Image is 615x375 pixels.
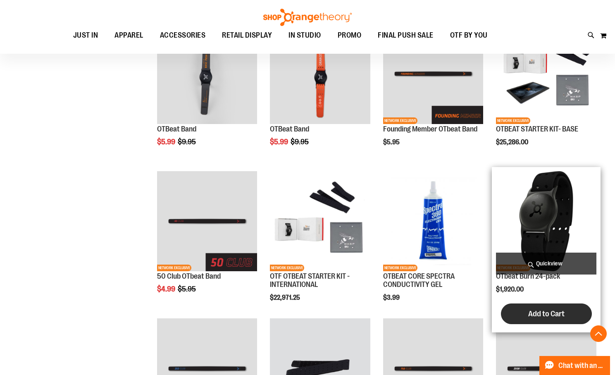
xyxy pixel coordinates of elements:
img: Main of Founding Member OTBeat Band [383,24,484,124]
img: OTF OTBEAT STARTER KIT - INTERNATIONAL [270,171,370,272]
span: $4.99 [157,285,176,293]
a: IN STUDIO [280,26,329,45]
img: OTBeat Band [157,24,257,124]
span: $5.95 [383,139,401,146]
a: OTBeat BandSALE [270,24,370,125]
span: $1,920.00 [496,286,525,293]
div: product [492,19,601,167]
span: $9.95 [291,138,310,146]
span: $3.99 [383,294,401,301]
span: NETWORK EXCLUSIVE [496,117,530,124]
a: APPAREL [106,26,152,45]
span: $5.99 [157,138,176,146]
span: JUST IN [73,26,98,45]
a: Founding Member OTbeat Band [383,125,477,133]
span: PROMO [338,26,362,45]
div: product [266,167,374,322]
span: OTF BY YOU [450,26,488,45]
div: product [379,167,488,322]
a: OTbeat Burn 24-packNETWORK EXCLUSIVE [496,171,596,273]
a: JUST IN [65,26,107,45]
a: OTF BY YOU [442,26,496,45]
span: NETWORK EXCLUSIVE [383,117,417,124]
a: FINAL PUSH SALE [369,26,442,45]
div: product [266,19,374,167]
a: OTBEAT STARTER KIT- BASENETWORK EXCLUSIVE [496,24,596,125]
span: $9.95 [178,138,197,146]
button: Chat with an Expert [539,356,610,375]
img: OTBeat Band [270,24,370,124]
span: NETWORK EXCLUSIVE [157,265,191,271]
a: OTF OTBEAT STARTER KIT - INTERNATIONALNETWORK EXCLUSIVE [270,171,370,273]
a: OTBeat BandSALE [157,24,257,125]
a: Main of Founding Member OTBeat BandNETWORK EXCLUSIVE [383,24,484,125]
a: ACCESSORIES [152,26,214,45]
div: product [153,19,262,167]
div: product [153,167,262,314]
img: OTBEAT CORE SPECTRA CONDUCTIVITY GEL [383,171,484,272]
a: OTBeat Band [270,125,309,133]
span: Add to Cart [528,309,565,318]
span: $22,971.25 [270,294,301,301]
a: OTBeat Band [157,125,196,133]
span: NETWORK EXCLUSIVE [383,265,417,271]
a: RETAIL DISPLAY [214,26,280,45]
span: APPAREL [114,26,143,45]
a: OTF OTBEAT STARTER KIT - INTERNATIONAL [270,272,350,289]
a: OTbeat Burn 24-pack [496,272,560,280]
span: NETWORK EXCLUSIVE [270,265,304,271]
span: Chat with an Expert [558,362,605,370]
a: Quickview [496,253,596,275]
img: Shop Orangetheory [262,9,353,26]
a: PROMO [329,26,370,45]
span: $25,286.00 [496,139,529,146]
span: $5.95 [178,285,197,293]
img: OTbeat Burn 24-pack [496,171,596,272]
button: Add to Cart [501,303,592,324]
span: IN STUDIO [288,26,321,45]
a: Main View of 2024 50 Club OTBeat BandNETWORK EXCLUSIVE [157,171,257,273]
a: 50 Club OTbeat Band [157,272,221,280]
span: ACCESSORIES [160,26,206,45]
span: RETAIL DISPLAY [222,26,272,45]
button: Back To Top [590,325,607,342]
a: OTBEAT CORE SPECTRA CONDUCTIVITY GEL [383,272,455,289]
a: OTBEAT STARTER KIT- BASE [496,125,578,133]
img: OTBEAT STARTER KIT- BASE [496,24,596,124]
div: product [492,167,601,332]
span: FINAL PUSH SALE [378,26,434,45]
span: $5.99 [270,138,289,146]
a: OTBEAT CORE SPECTRA CONDUCTIVITY GELNETWORK EXCLUSIVE [383,171,484,273]
img: Main View of 2024 50 Club OTBeat Band [157,171,257,272]
div: product [379,19,488,167]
